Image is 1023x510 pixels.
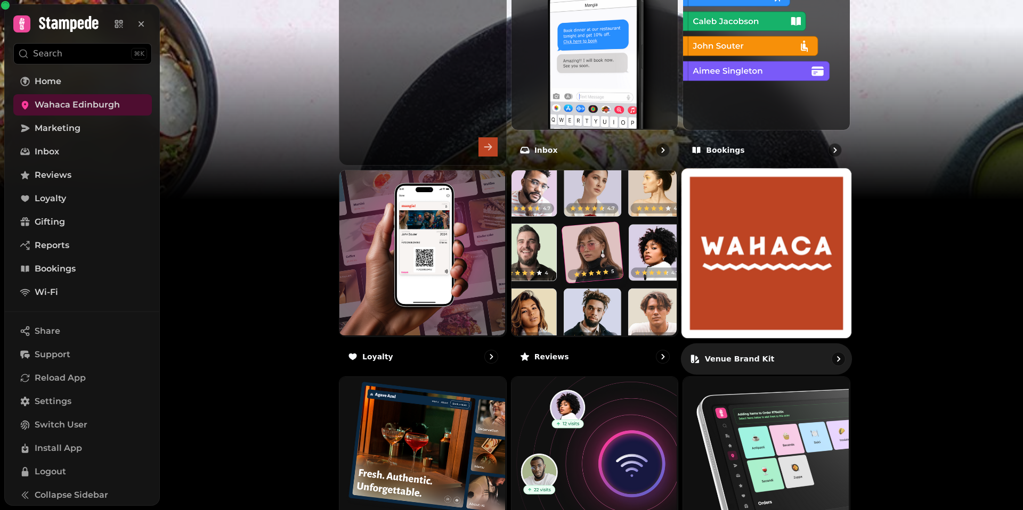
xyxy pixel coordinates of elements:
span: Bookings [35,262,76,275]
span: Inbox [35,145,59,158]
button: Search⌘K [13,43,152,64]
p: Search [33,47,62,60]
span: Wahaca Edinburgh [35,98,120,111]
span: Settings [35,395,71,408]
a: Gifting [13,211,152,233]
button: Collapse Sidebar [13,484,152,506]
button: Share [13,320,152,342]
span: Marketing [35,122,80,135]
span: Share [35,325,60,338]
a: Reports [13,235,152,256]
a: Inbox [13,141,152,162]
svg: go to [833,353,843,364]
svg: go to [657,145,668,155]
img: Reviews [510,169,677,336]
p: Inbox [534,145,558,155]
div: ⌘K [131,48,147,60]
a: Marketing [13,118,152,139]
img: Loyalty [338,169,505,336]
svg: go to [486,351,497,362]
button: Reload App [13,367,152,389]
span: Logout [35,465,66,478]
span: Switch User [35,418,87,431]
span: Install App [35,442,82,455]
p: Reviews [534,351,569,362]
span: Reports [35,239,69,252]
a: Bookings [13,258,152,279]
a: Venue brand kitVenue brand kit [681,168,852,374]
span: Reviews [35,169,71,182]
span: Support [35,348,70,361]
img: aHR0cHM6Ly9maWxlcy5zdGFtcGVkZS5haS82NjQ1MTY2My1hM2FkLTQ5ZDItYTI3OC02MjkwYjcyNWFlNmYvbWVkaWEvYjZjN... [681,168,851,338]
svg: go to [830,145,840,155]
a: Loyalty [13,188,152,209]
a: Settings [13,391,152,412]
a: Home [13,71,152,92]
p: Venue brand kit [705,353,775,364]
button: Install App [13,438,152,459]
span: Reload App [35,372,86,384]
button: Support [13,344,152,365]
a: LoyaltyLoyalty [339,170,507,373]
svg: go to [657,351,668,362]
a: ReviewsReviews [511,170,679,373]
p: Bookings [706,145,744,155]
span: Collapse Sidebar [35,489,108,501]
span: Gifting [35,216,65,228]
span: Wi-Fi [35,286,58,299]
a: Wahaca Edinburgh [13,94,152,116]
span: Loyalty [35,192,66,205]
a: Reviews [13,164,152,186]
span: Home [35,75,61,88]
button: Switch User [13,414,152,435]
a: Wi-Fi [13,282,152,303]
p: Loyalty [362,351,393,362]
button: Logout [13,461,152,482]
